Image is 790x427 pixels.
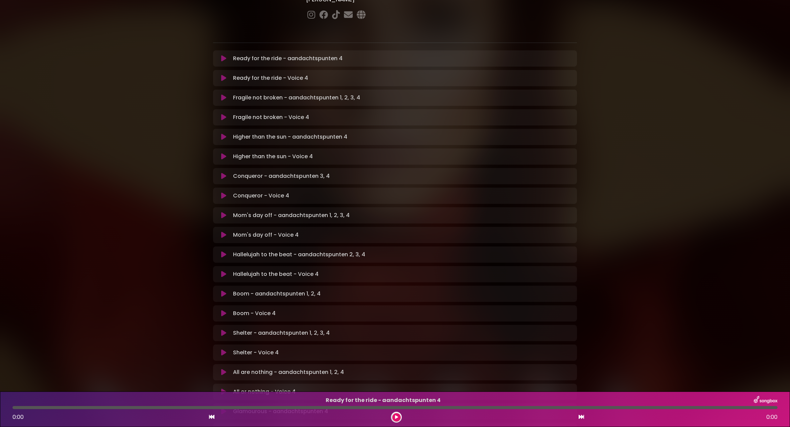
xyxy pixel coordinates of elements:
img: songbox-logo-white.png [754,396,777,405]
p: Shelter - aandachtspunten 1, 2, 3, 4 [233,329,573,337]
p: Higher than the sun - Voice 4 [233,152,573,161]
p: Conqueror - Voice 4 [233,192,573,200]
p: Hallelujah to the beat - Voice 4 [233,270,573,278]
p: Ready for the ride - aandachtspunten 4 [233,54,573,63]
p: All or nothing - Voice 4 [233,388,573,396]
p: Ready for the ride - Voice 4 [233,74,573,82]
p: Fragile not broken - aandachtspunten 1, 2, 3, 4 [233,94,573,102]
span: 0:00 [766,413,777,421]
p: Fragile not broken - Voice 4 [233,113,573,121]
p: Hallelujah to the beat - aandachtspunten 2, 3, 4 [233,251,573,259]
p: Conqueror - aandachtspunten 3, 4 [233,172,573,180]
p: Ready for the ride - aandachtspunten 4 [13,396,754,404]
p: Mom's day off - aandachtspunten 1, 2, 3, 4 [233,211,573,219]
span: 0:00 [13,413,24,421]
p: All are nothing - aandachtspunten 1, 2, 4 [233,368,573,376]
p: Shelter - Voice 4 [233,349,573,357]
p: Boom - aandachtspunten 1, 2, 4 [233,290,573,298]
p: Higher than the sun - aandachtspunten 4 [233,133,573,141]
p: Boom - Voice 4 [233,309,573,317]
p: Mom's day off - Voice 4 [233,231,573,239]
